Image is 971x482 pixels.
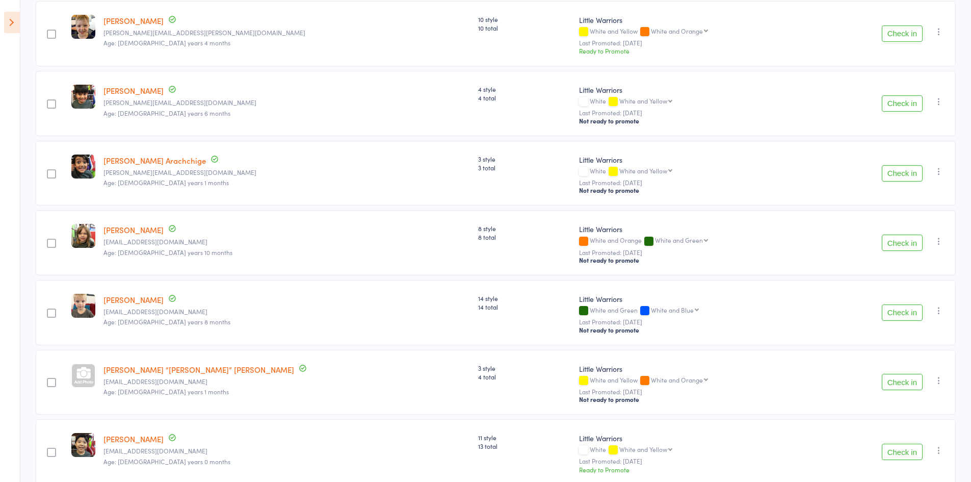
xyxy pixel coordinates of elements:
[579,446,813,454] div: White
[651,307,694,313] div: White and Blue
[579,28,813,36] div: White and Yellow
[478,155,571,163] span: 3 style
[478,23,571,32] span: 10 total
[579,155,813,165] div: Little Warriors
[103,378,470,385] small: ant.white@hotmail.com
[655,237,703,243] div: White and Green
[103,15,164,26] a: [PERSON_NAME]
[579,97,813,106] div: White
[579,15,813,25] div: Little Warriors
[71,224,95,248] img: image1723854901.png
[579,179,813,186] small: Last Promoted: [DATE]
[478,433,571,442] span: 11 style
[579,186,813,194] div: Not ready to promote
[882,305,923,321] button: Check in
[103,387,229,396] span: Age: [DEMOGRAPHIC_DATA] years 1 months
[882,165,923,182] button: Check in
[71,294,95,318] img: image1713331010.png
[103,29,470,36] small: sarah.kenny@hotmail.com
[579,458,813,465] small: Last Promoted: [DATE]
[103,447,470,454] small: Misslinhy@hotmail.com
[103,224,164,235] a: [PERSON_NAME]
[478,85,571,93] span: 4 style
[579,167,813,176] div: White
[579,318,813,325] small: Last Promoted: [DATE]
[579,237,813,245] div: White and Orange
[103,248,232,257] span: Age: [DEMOGRAPHIC_DATA] years 10 months
[71,85,95,109] img: image1756278744.png
[579,433,813,443] div: Little Warriors
[882,26,923,42] button: Check in
[882,235,923,251] button: Check in
[71,433,95,457] img: image1748415921.png
[579,294,813,304] div: Little Warriors
[103,364,294,375] a: [PERSON_NAME] “[PERSON_NAME]” [PERSON_NAME]
[103,294,164,305] a: [PERSON_NAME]
[478,163,571,172] span: 3 total
[103,178,229,187] span: Age: [DEMOGRAPHIC_DATA] years 1 months
[478,233,571,241] span: 8 total
[579,39,813,46] small: Last Promoted: [DATE]
[579,307,813,315] div: White and Green
[579,249,813,256] small: Last Promoted: [DATE]
[103,169,470,176] small: clara.angraini@outlook.com
[651,376,703,383] div: White and Orange
[478,364,571,372] span: 3 style
[103,85,164,96] a: [PERSON_NAME]
[103,317,230,326] span: Age: [DEMOGRAPHIC_DATA] years 8 months
[579,109,813,116] small: Last Promoted: [DATE]
[71,15,95,39] img: image1724293060.png
[71,155,95,179] img: image1756278712.png
[478,372,571,381] span: 4 total
[619,97,667,104] div: White and Yellow
[882,374,923,390] button: Check in
[579,85,813,95] div: Little Warriors
[579,388,813,395] small: Last Promoted: [DATE]
[478,15,571,23] span: 10 style
[478,93,571,102] span: 4 total
[103,434,164,444] a: [PERSON_NAME]
[619,167,667,174] div: White and Yellow
[579,465,813,474] div: Ready to Promote
[103,38,230,47] span: Age: [DEMOGRAPHIC_DATA] years 4 months
[882,95,923,112] button: Check in
[579,395,813,403] div: Not ready to promote
[579,326,813,334] div: Not ready to promote
[619,446,667,452] div: White and Yellow
[579,364,813,374] div: Little Warriors
[103,308,470,315] small: emilyhaden88@gmail.com
[103,99,470,106] small: clara.angraini@outlook.com
[478,302,571,311] span: 14 total
[478,294,571,302] span: 14 style
[579,376,813,385] div: White and Yellow
[478,224,571,233] span: 8 style
[103,238,470,245] small: dalegrunberger@gmail.com
[579,117,813,125] div: Not ready to promote
[103,457,230,466] span: Age: [DEMOGRAPHIC_DATA] years 0 months
[579,256,813,264] div: Not ready to promote
[103,109,230,117] span: Age: [DEMOGRAPHIC_DATA] years 6 months
[579,224,813,234] div: Little Warriors
[103,155,206,166] a: [PERSON_NAME] Arachchige
[478,442,571,450] span: 13 total
[882,444,923,460] button: Check in
[651,28,703,34] div: White and Orange
[579,46,813,55] div: Ready to Promote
